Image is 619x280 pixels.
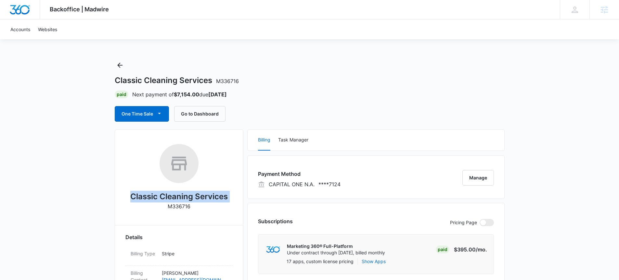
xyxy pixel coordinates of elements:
[132,91,227,98] p: Next payment of due
[50,6,109,13] span: Backoffice | Madwire
[454,246,487,253] p: $395.00
[362,258,386,265] button: Show Apps
[115,76,239,85] h1: Classic Cleaning Services
[258,217,293,225] h3: Subscriptions
[258,170,341,178] h3: Payment Method
[174,106,226,122] button: Go to Dashboard
[216,78,239,84] span: M336716
[6,19,34,39] a: Accounts
[130,191,228,202] h2: Classic Cleaning Services
[287,258,354,265] p: 17 apps, custom license pricing
[115,91,128,98] div: Paid
[462,170,494,186] button: Manage
[115,106,169,122] button: One Time Sale
[208,91,227,98] strong: [DATE]
[436,246,449,253] div: Paid
[269,180,315,188] p: CAPITAL ONE N.A.
[125,233,143,241] span: Details
[115,60,125,70] button: Back
[476,246,487,253] span: /mo.
[258,130,270,151] button: Billing
[450,219,477,226] p: Pricing Page
[162,250,227,257] p: Stripe
[266,246,280,253] img: marketing360Logo
[131,250,157,257] dt: Billing Type
[34,19,61,39] a: Websites
[174,91,199,98] strong: $7,154.00
[287,243,385,250] p: Marketing 360® Full-Platform
[168,202,190,210] p: M336716
[162,270,227,276] p: [PERSON_NAME]
[278,130,308,151] button: Task Manager
[125,246,233,266] div: Billing TypeStripe
[287,250,385,256] p: Under contract through [DATE], billed monthly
